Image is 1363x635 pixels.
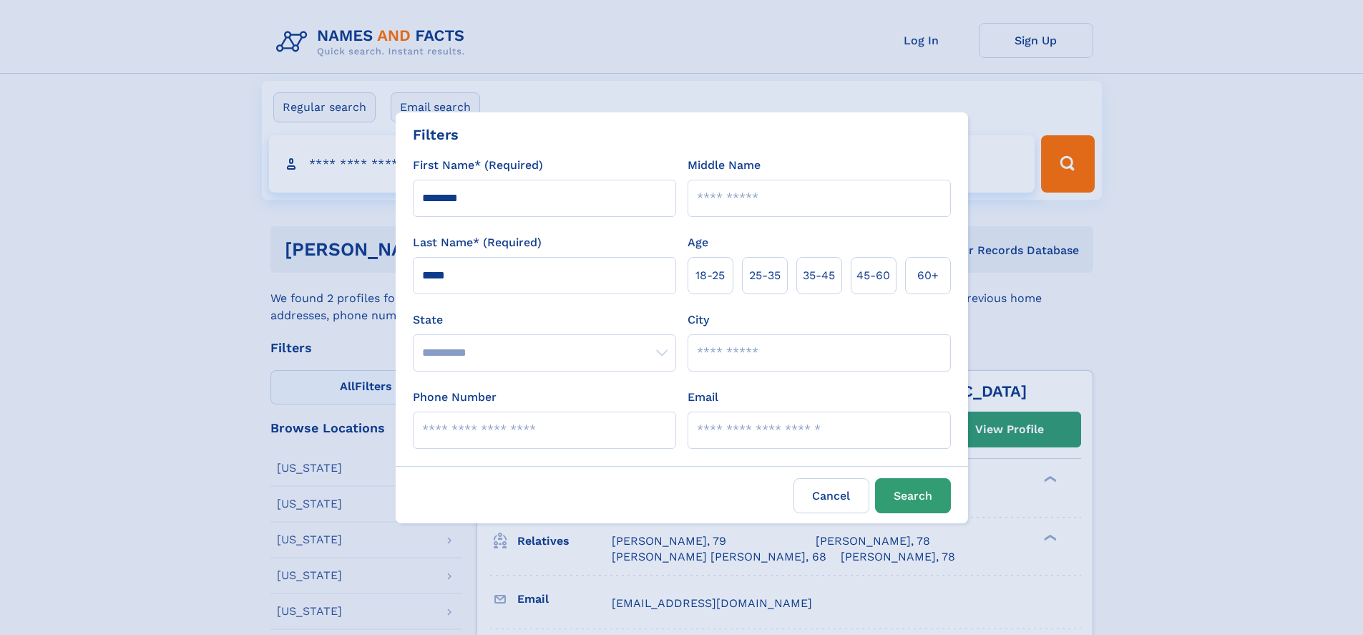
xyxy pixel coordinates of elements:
span: 35‑45 [803,267,835,284]
label: City [688,311,709,329]
span: 18‑25 [695,267,725,284]
label: Last Name* (Required) [413,234,542,251]
label: Email [688,389,718,406]
label: Age [688,234,708,251]
span: 45‑60 [856,267,890,284]
span: 60+ [917,267,939,284]
label: Phone Number [413,389,497,406]
div: Filters [413,124,459,145]
span: 25‑35 [749,267,781,284]
label: Middle Name [688,157,761,174]
button: Search [875,478,951,513]
label: State [413,311,676,329]
label: Cancel [793,478,869,513]
label: First Name* (Required) [413,157,543,174]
